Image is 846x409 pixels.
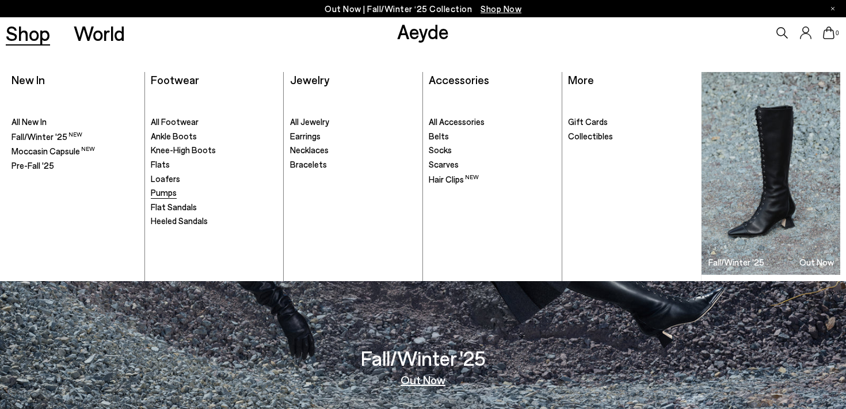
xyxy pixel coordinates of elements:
a: Moccasin Capsule [12,145,138,157]
a: Footwear [151,73,199,86]
span: Navigate to /collections/new-in [481,3,521,14]
a: Socks [429,145,555,156]
span: Scarves [429,159,459,169]
a: Belts [429,131,555,142]
span: Belts [429,131,449,141]
a: 0 [823,26,834,39]
span: Bracelets [290,159,327,169]
span: Socks [429,145,452,155]
a: Aeyde [397,19,449,43]
span: All Footwear [151,116,199,127]
a: Gift Cards [568,116,695,128]
span: Ankle Boots [151,131,197,141]
a: World [74,23,125,43]
span: Flats [151,159,170,169]
span: Collectibles [568,131,613,141]
a: Flats [151,159,277,171]
span: Heeled Sandals [151,215,208,226]
a: Pre-Fall '25 [12,160,138,172]
a: Earrings [290,131,417,142]
a: All New In [12,116,138,128]
a: All Accessories [429,116,555,128]
span: Moccasin Capsule [12,146,95,156]
img: Group_1295_900x.jpg [702,72,840,275]
a: Scarves [429,159,555,171]
span: Gift Cards [568,116,608,127]
a: Fall/Winter '25 Out Now [702,72,840,275]
a: Out Now [401,374,445,385]
a: Flat Sandals [151,202,277,213]
a: Necklaces [290,145,417,156]
a: Fall/Winter '25 [12,131,138,143]
a: Ankle Boots [151,131,277,142]
span: Earrings [290,131,321,141]
a: All Footwear [151,116,277,128]
a: New In [12,73,45,86]
a: Jewelry [290,73,329,86]
h3: Fall/Winter '25 [361,348,486,368]
span: 0 [834,30,840,36]
a: Pumps [151,187,277,199]
span: Fall/Winter '25 [12,131,82,142]
a: More [568,73,594,86]
a: Knee-High Boots [151,145,277,156]
span: Loafers [151,173,180,184]
span: Pre-Fall '25 [12,160,54,171]
span: Pumps [151,187,177,198]
p: Out Now | Fall/Winter ‘25 Collection [325,2,521,16]
h3: Out Now [799,258,834,267]
span: All Accessories [429,116,485,127]
a: Accessories [429,73,489,86]
a: Loafers [151,173,277,185]
a: Shop [6,23,50,43]
a: All Jewelry [290,116,417,128]
span: Knee-High Boots [151,145,216,155]
a: Bracelets [290,159,417,171]
span: Hair Clips [429,174,479,184]
span: All Jewelry [290,116,329,127]
a: Heeled Sandals [151,215,277,227]
h3: Fall/Winter '25 [708,258,764,267]
span: Flat Sandals [151,202,197,212]
a: Hair Clips [429,173,555,185]
span: Necklaces [290,145,329,155]
span: All New In [12,116,47,127]
a: Collectibles [568,131,695,142]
